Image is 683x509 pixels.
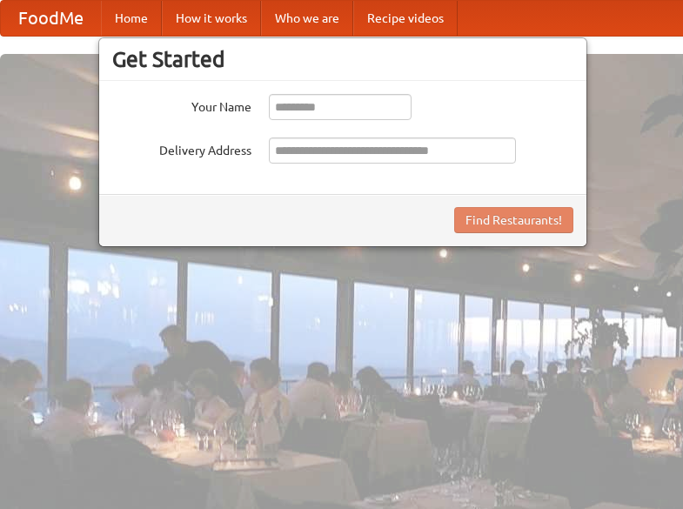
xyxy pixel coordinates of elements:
[454,207,573,233] button: Find Restaurants!
[112,46,573,72] h3: Get Started
[112,94,251,116] label: Your Name
[162,1,261,36] a: How it works
[112,137,251,159] label: Delivery Address
[101,1,162,36] a: Home
[353,1,458,36] a: Recipe videos
[261,1,353,36] a: Who we are
[1,1,101,36] a: FoodMe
